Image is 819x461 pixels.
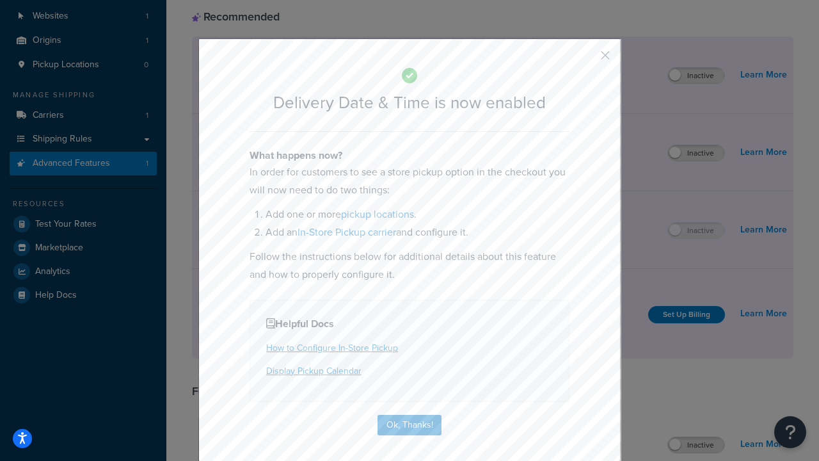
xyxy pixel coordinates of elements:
[266,316,553,332] h4: Helpful Docs
[266,341,398,355] a: How to Configure In-Store Pickup
[250,248,569,284] p: Follow the instructions below for additional details about this feature and how to properly confi...
[341,207,414,222] a: pickup locations
[250,163,569,199] p: In order for customers to see a store pickup option in the checkout you will now need to do two t...
[250,148,569,163] h4: What happens now?
[298,225,396,239] a: In-Store Pickup carrier
[266,223,569,241] li: Add an and configure it.
[266,206,569,223] li: Add one or more .
[378,415,441,435] button: Ok, Thanks!
[266,364,362,378] a: Display Pickup Calendar
[250,93,569,112] h2: Delivery Date & Time is now enabled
